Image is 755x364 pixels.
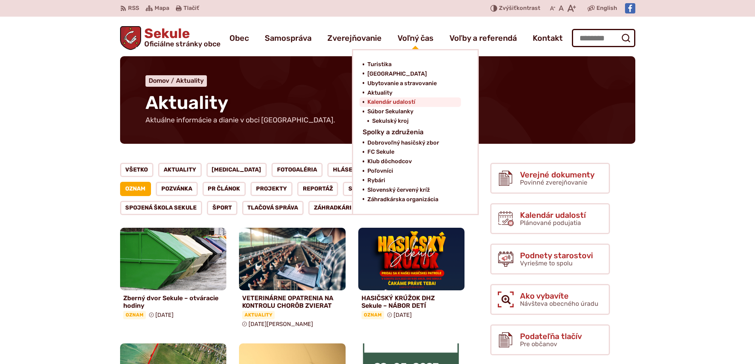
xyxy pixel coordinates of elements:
span: Povinné zverejňovanie [520,179,587,186]
span: Pre občanov [520,340,557,348]
span: Oficiálne stránky obce [144,40,220,48]
span: Podnety starostovi [520,251,593,260]
a: Zberný dvor Sekule – otváracie hodiny Oznam [DATE] [120,228,227,322]
a: English [595,4,619,13]
a: Súbor Sekulanky [367,107,458,116]
a: Aktuality [158,163,202,177]
span: kontrast [499,5,540,12]
a: Všetko [120,163,154,177]
a: HASIČSKÝ KRÚŽOK DHZ Sekule – NÁBOR DETÍ Oznam [DATE] [358,228,465,322]
span: Dobrovoľný hasičský zbor [367,138,439,148]
a: Projekty [250,182,292,196]
span: English [596,4,617,13]
span: [DATE][PERSON_NAME] [248,321,313,328]
span: Ubytovanie a stravovanie [367,79,437,88]
span: Zvýšiť [499,5,516,11]
span: Aktuality [145,92,228,114]
h4: VETERINÁRNE OPATRENIA NA KONTROLU CHORÔB ZVIERAT [242,294,342,309]
a: Spolky a združenia [363,126,448,138]
span: Ako vybavíte [520,292,598,300]
span: Oznam [361,311,384,319]
span: Podateľňa tlačív [520,332,582,341]
a: PR článok [203,182,246,196]
span: Slovenský červený kríž [367,185,430,195]
a: Turistika [367,60,458,69]
a: Zverejňovanie [327,27,382,49]
a: Podnety starostovi Vyriešme to spolu [490,244,610,274]
img: Prejsť na domovskú stránku [120,26,141,50]
a: Ubytovanie a stravovanie [367,79,458,88]
span: Poľovníci [367,166,393,176]
span: Tlačiť [183,5,199,12]
span: FC Sekule [367,147,394,157]
span: Mapa [155,4,169,13]
a: Šport [207,201,237,215]
a: Oznam [120,182,151,196]
span: Kalendár udalostí [520,211,586,219]
a: Záhradkári [308,201,357,215]
a: Dobrovoľný hasičský zbor [367,138,458,148]
a: Logo Sekule, prejsť na domovskú stránku. [120,26,221,50]
a: [MEDICAL_DATA] [206,163,267,177]
a: Fotogaléria [271,163,323,177]
img: Prejsť na Facebook stránku [625,3,635,13]
h4: HASIČSKÝ KRÚŽOK DHZ Sekule – NÁBOR DETÍ [361,294,462,309]
a: [GEOGRAPHIC_DATA] [367,69,458,79]
span: [DATE] [394,312,412,318]
a: Pozvánka [156,182,198,196]
h4: Zberný dvor Sekule – otváracie hodiny [123,294,224,309]
a: Voľby a referendá [449,27,517,49]
span: Súbor Sekulanky [367,107,413,116]
span: Rybári [367,176,385,185]
a: Kontakt [533,27,563,49]
a: Kalendár udalostí Plánované podujatia [490,203,610,234]
span: Aktuality [242,311,275,319]
span: Kalendár udalostí [367,97,415,107]
a: Hlásenia rozhlasu [327,163,400,177]
a: Rybári [367,176,458,185]
a: Obec [229,27,249,49]
a: Verejné dokumenty Povinné zverejňovanie [490,163,610,194]
span: Vyriešme to spolu [520,259,573,267]
a: Voľný čas [398,27,434,49]
a: Slovenský červený kríž [367,185,458,195]
a: VETERINÁRNE OPATRENIA NA KONTROLU CHORÔB ZVIERAT Aktuality [DATE][PERSON_NAME] [239,228,346,331]
span: Turistika [367,60,392,69]
a: Klub dôchodcov [367,157,458,166]
span: Domov [149,77,169,84]
a: Záhradkárska organizácia [367,195,458,204]
a: Podateľňa tlačív Pre občanov [490,324,610,355]
a: Smútočné oznamy - parte [343,182,435,196]
a: Spojená škola Sekule [120,201,203,215]
span: RSS [128,4,139,13]
a: FC Sekule [367,147,458,157]
span: Sekulský kroj [372,116,409,126]
a: Domov [149,77,176,84]
span: Plánované podujatia [520,219,581,227]
a: Aktuality [367,88,458,98]
a: Poľovníci [367,166,458,176]
span: [GEOGRAPHIC_DATA] [367,69,427,79]
a: Samospráva [265,27,312,49]
a: Sekulský kroj [372,116,463,126]
a: Tlačová správa [242,201,304,215]
span: Oznam [123,311,146,319]
span: [DATE] [155,312,174,318]
a: Aktuality [176,77,204,84]
span: Návšteva obecného úradu [520,300,598,307]
a: Reportáž [297,182,338,196]
p: Aktuálne informácie a dianie v obci [GEOGRAPHIC_DATA]. [145,116,336,125]
span: Aktuality [367,88,392,98]
span: Spolky a združenia [363,126,424,138]
a: Ako vybavíte Návšteva obecného úradu [490,284,610,315]
span: Záhradkárska organizácia [367,195,438,204]
span: Sekule [141,27,220,48]
span: Klub dôchodcov [367,157,412,166]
